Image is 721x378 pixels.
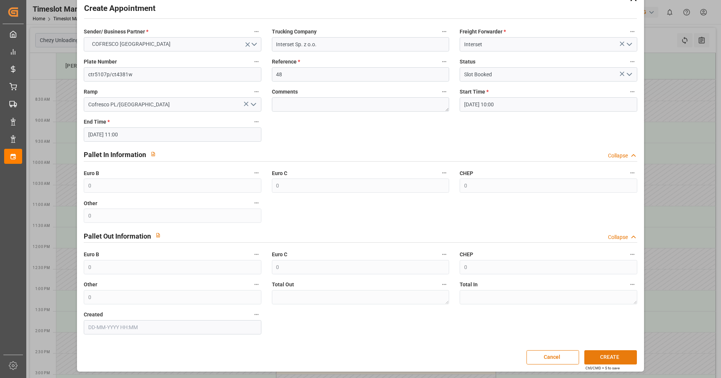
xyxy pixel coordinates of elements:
[252,198,261,208] button: Other
[460,88,489,96] span: Start Time
[84,150,146,160] h2: Pallet In Information
[460,169,473,177] span: CHEP
[146,147,160,161] button: View description
[460,28,506,36] span: Freight Forwarder
[272,251,287,259] span: Euro C
[252,280,261,289] button: Other
[84,200,97,207] span: Other
[84,28,148,36] span: Sender/ Business Partner
[439,249,449,259] button: Euro C
[84,169,99,177] span: Euro B
[84,320,261,334] input: DD-MM-YYYY HH:MM
[460,67,637,82] input: Type to search/select
[627,87,637,97] button: Start Time *
[584,350,637,364] button: CREATE
[272,281,294,289] span: Total Out
[84,97,261,112] input: Type to search/select
[460,58,475,66] span: Status
[272,88,298,96] span: Comments
[84,281,97,289] span: Other
[84,118,110,126] span: End Time
[439,57,449,67] button: Reference *
[88,40,174,48] span: COFRESCO [GEOGRAPHIC_DATA]
[84,251,99,259] span: Euro B
[608,233,628,241] div: Collapse
[84,88,98,96] span: Ramp
[460,251,473,259] span: CHEP
[608,152,628,160] div: Collapse
[585,365,620,371] div: Ctrl/CMD + S to save
[439,280,449,289] button: Total Out
[439,87,449,97] button: Comments
[252,117,261,127] button: End Time *
[623,69,634,80] button: open menu
[460,97,637,112] input: DD-MM-YYYY HH:MM
[84,311,103,319] span: Created
[623,39,634,50] button: open menu
[439,27,449,36] button: Trucking Company
[460,281,478,289] span: Total In
[627,27,637,36] button: Freight Forwarder *
[84,58,117,66] span: Plate Number
[247,99,258,110] button: open menu
[84,127,261,142] input: DD-MM-YYYY HH:MM
[252,87,261,97] button: Ramp
[252,57,261,67] button: Plate Number
[627,280,637,289] button: Total In
[84,37,261,51] button: open menu
[84,231,151,241] h2: Pallet Out Information
[526,350,579,364] button: Cancel
[272,28,317,36] span: Trucking Company
[252,168,261,178] button: Euro B
[84,3,155,15] h2: Create Appointment
[627,249,637,259] button: CHEP
[252,249,261,259] button: Euro B
[151,228,165,242] button: View description
[627,168,637,178] button: CHEP
[627,57,637,67] button: Status
[272,58,300,66] span: Reference
[252,310,261,319] button: Created
[252,27,261,36] button: Sender/ Business Partner *
[272,169,287,177] span: Euro C
[439,168,449,178] button: Euro C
